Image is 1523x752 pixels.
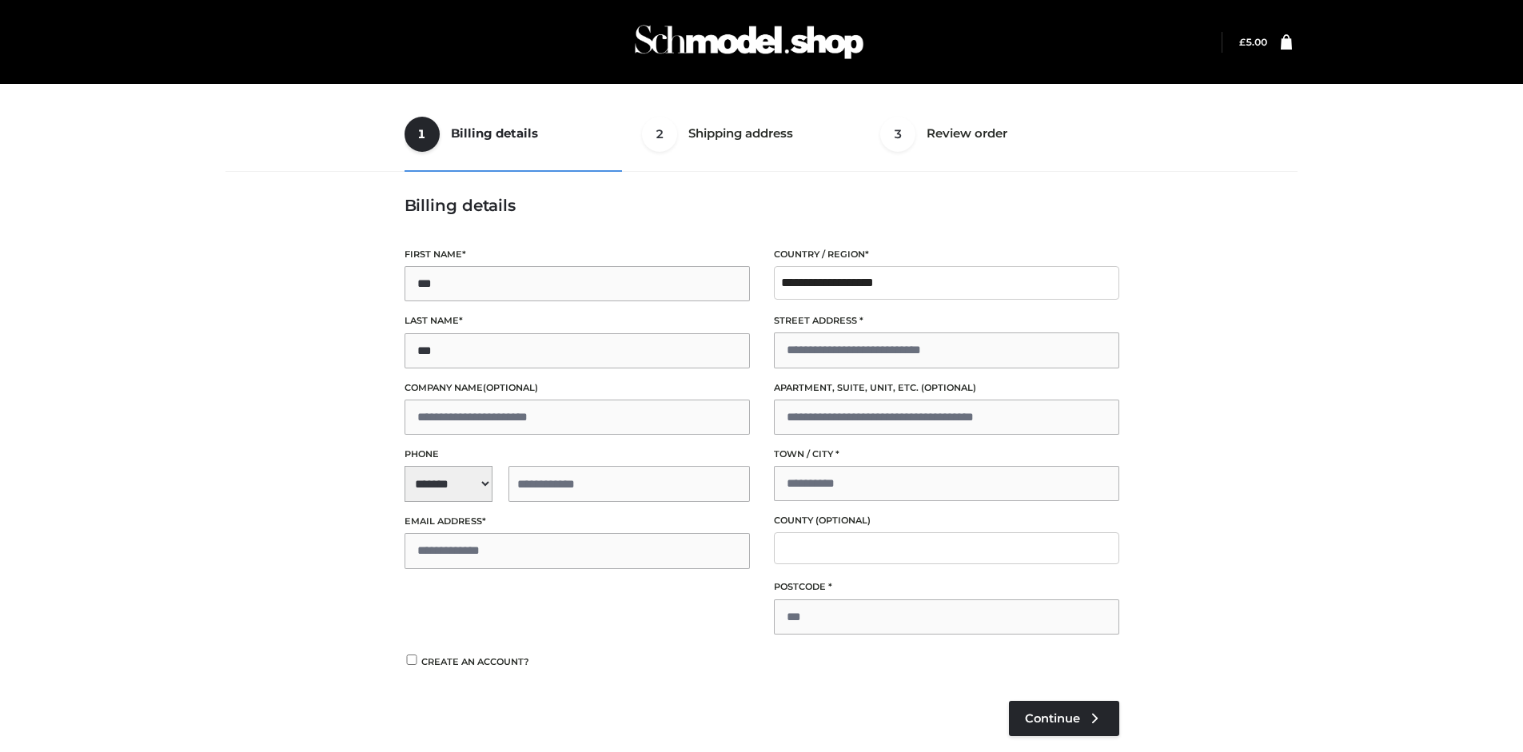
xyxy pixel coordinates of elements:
[405,313,750,328] label: Last name
[405,196,1119,215] h3: Billing details
[629,10,869,74] img: Schmodel Admin 964
[1009,701,1119,736] a: Continue
[405,655,419,665] input: Create an account?
[774,313,1119,328] label: Street address
[1239,36,1267,48] a: £5.00
[405,514,750,529] label: Email address
[483,382,538,393] span: (optional)
[1239,36,1267,48] bdi: 5.00
[405,380,750,396] label: Company name
[421,656,529,667] span: Create an account?
[405,247,750,262] label: First name
[774,513,1119,528] label: County
[815,515,871,526] span: (optional)
[774,247,1119,262] label: Country / Region
[405,447,750,462] label: Phone
[921,382,976,393] span: (optional)
[774,380,1119,396] label: Apartment, suite, unit, etc.
[1025,711,1080,726] span: Continue
[1239,36,1246,48] span: £
[774,447,1119,462] label: Town / City
[774,579,1119,595] label: Postcode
